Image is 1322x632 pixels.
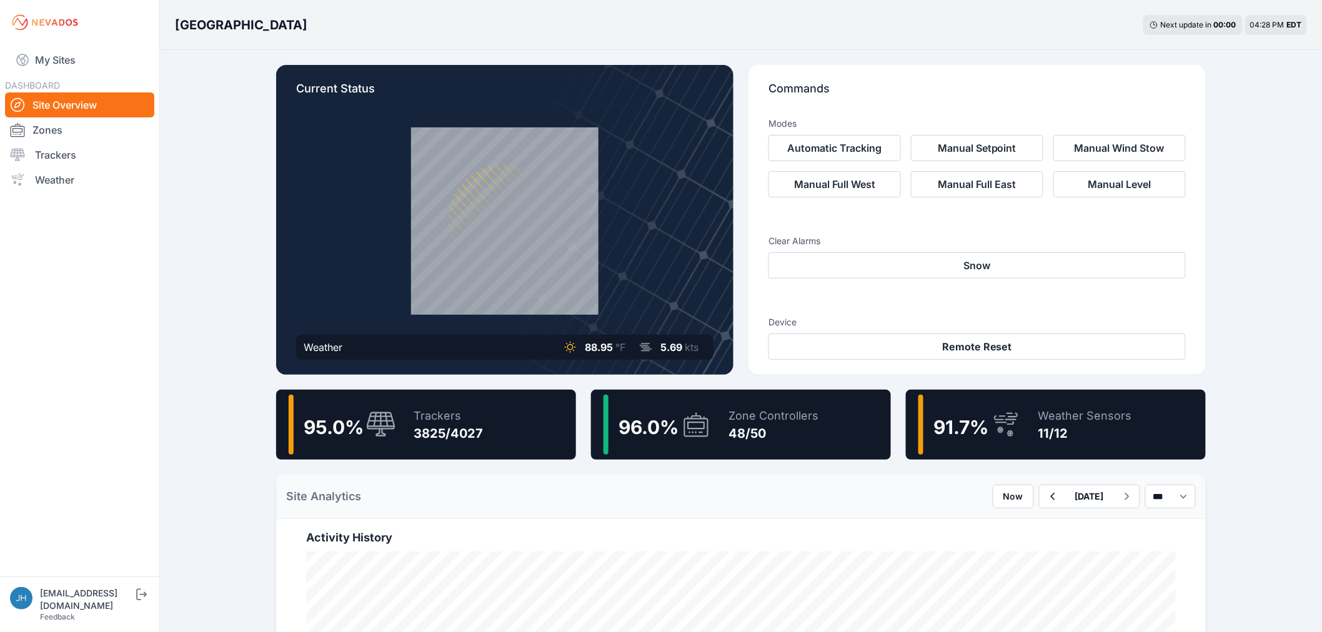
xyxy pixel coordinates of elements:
button: Manual Full West [768,171,901,197]
span: Next update in [1161,20,1212,29]
button: Snow [768,252,1186,279]
h3: Modes [768,117,797,130]
a: 96.0%Zone Controllers48/50 [591,390,891,460]
a: Zones [5,117,154,142]
span: 91.7 % [933,416,988,438]
div: 3825/4027 [414,425,483,442]
a: Feedback [40,612,75,621]
div: 00 : 00 [1214,20,1236,30]
span: 04:28 PM [1250,20,1285,29]
a: Weather [5,167,154,192]
span: EDT [1287,20,1302,29]
h3: Device [768,316,1186,328]
img: Nevados [10,12,80,32]
button: [DATE] [1065,485,1114,508]
span: kts [685,341,698,353]
a: My Sites [5,45,154,75]
div: 48/50 [728,425,818,442]
button: Remote Reset [768,333,1186,360]
button: Manual Full East [911,171,1043,197]
button: Automatic Tracking [768,135,901,161]
h3: [GEOGRAPHIC_DATA] [175,16,307,34]
div: Weather Sensors [1038,407,1132,425]
span: 5.69 [660,341,682,353]
span: 88.95 [585,341,613,353]
div: [EMAIL_ADDRESS][DOMAIN_NAME] [40,587,134,612]
button: Now [993,485,1034,508]
h2: Site Analytics [286,488,361,505]
button: Manual Setpoint [911,135,1043,161]
h3: Clear Alarms [768,235,1186,247]
div: 11/12 [1038,425,1132,442]
div: Trackers [414,407,483,425]
button: Manual Wind Stow [1053,135,1186,161]
span: 96.0 % [619,416,678,438]
div: Zone Controllers [728,407,818,425]
a: Site Overview [5,92,154,117]
a: Trackers [5,142,154,167]
span: °F [615,341,625,353]
a: 95.0%Trackers3825/4027 [276,390,576,460]
div: Weather [304,340,342,355]
img: jhaberkorn@invenergy.com [10,587,32,610]
p: Commands [768,80,1186,107]
nav: Breadcrumb [175,9,307,41]
h2: Activity History [306,529,1176,546]
span: 95.0 % [304,416,364,438]
button: Manual Level [1053,171,1186,197]
p: Current Status [296,80,713,107]
span: DASHBOARD [5,80,60,91]
a: 91.7%Weather Sensors11/12 [906,390,1206,460]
